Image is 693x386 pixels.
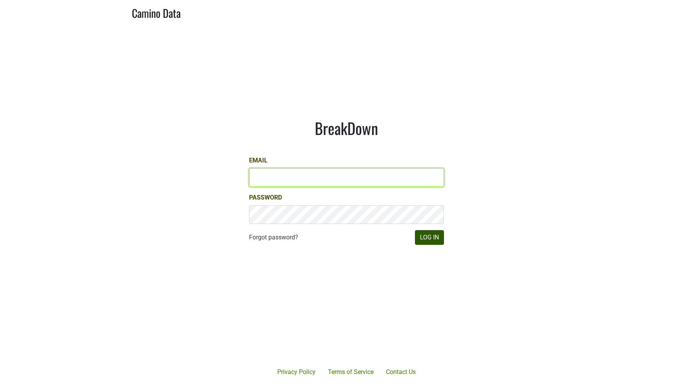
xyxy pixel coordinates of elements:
[249,119,444,137] h1: BreakDown
[249,233,298,242] a: Forgot password?
[132,3,181,21] a: Camino Data
[322,364,380,380] a: Terms of Service
[249,156,268,165] label: Email
[271,364,322,380] a: Privacy Policy
[249,193,282,202] label: Password
[380,364,422,380] a: Contact Us
[415,230,444,245] button: Log In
